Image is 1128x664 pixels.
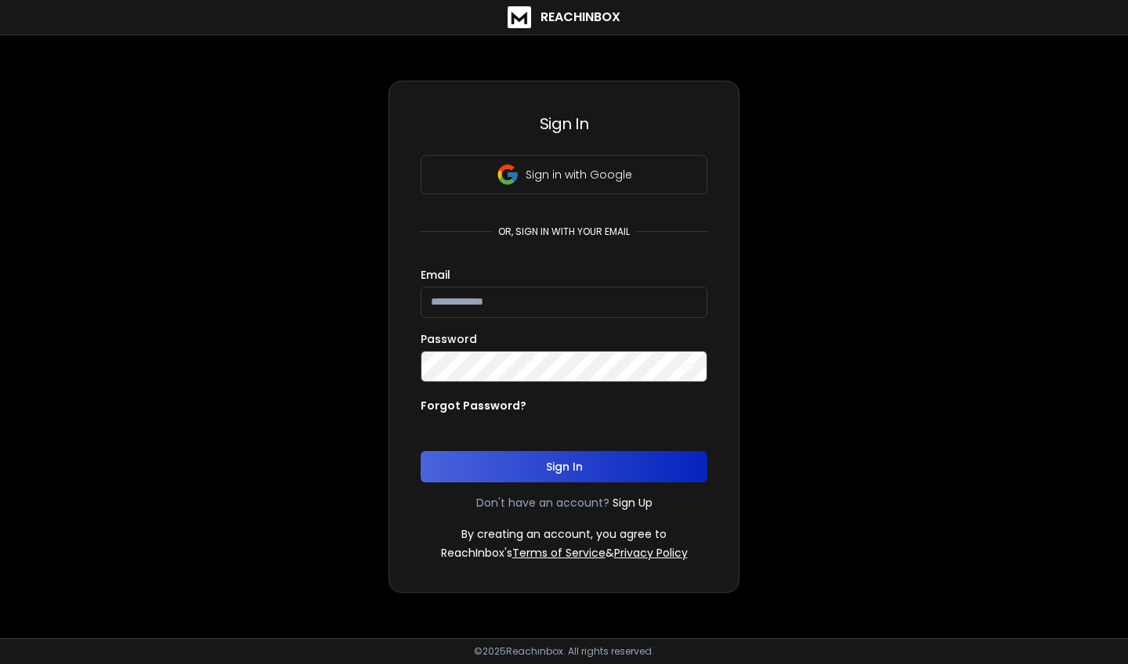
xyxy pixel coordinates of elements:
button: Sign in with Google [421,155,707,194]
p: or, sign in with your email [492,226,636,238]
label: Password [421,334,477,345]
p: ReachInbox's & [441,545,688,561]
a: Privacy Policy [614,545,688,561]
p: By creating an account, you agree to [461,526,667,542]
p: Sign in with Google [526,167,632,182]
h3: Sign In [421,113,707,135]
p: © 2025 Reachinbox. All rights reserved. [474,645,654,658]
img: logo [508,6,531,28]
h1: ReachInbox [540,8,620,27]
p: Don't have an account? [476,495,609,511]
a: Terms of Service [512,545,606,561]
p: Forgot Password? [421,398,526,413]
label: Email [421,269,450,280]
button: Sign In [421,451,707,482]
a: Sign Up [613,495,653,511]
a: ReachInbox [508,6,620,28]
